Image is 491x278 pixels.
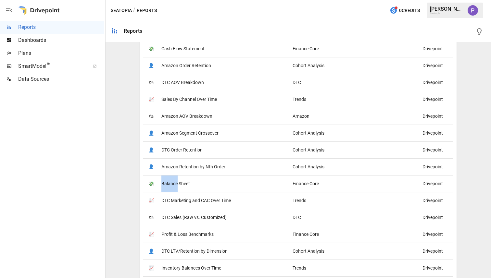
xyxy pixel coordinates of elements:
div: Reports [124,28,142,34]
span: 🛍 [146,78,156,88]
span: Amazon AOV Breakdown [161,108,212,125]
span: Amazon Retention by Nth Order [161,159,225,175]
span: Profit & Loss Benchmarks [161,226,214,243]
span: Plans [18,49,104,57]
span: 🛍 [146,213,156,223]
div: Finance Core [289,175,419,192]
span: ™ [46,61,51,69]
span: DTC AOV Breakdown [161,74,204,91]
button: Prateek Batra [464,1,482,19]
span: 👤 [146,247,156,256]
div: Finance Core [289,40,419,57]
div: Cohort Analysis [289,158,419,175]
div: DTC [289,74,419,91]
div: Cohort Analysis [289,57,419,74]
span: DTC Order Retention [161,142,203,158]
div: Trends [289,91,419,108]
span: 👤 [146,145,156,155]
span: 📈 [146,263,156,273]
span: 👤 [146,162,156,172]
span: 👤 [146,61,156,71]
div: Amazon [289,108,419,125]
span: DTC LTV/Retention by Dimension [161,243,228,260]
div: Cohort Analysis [289,141,419,158]
div: Seatopia [430,12,464,15]
span: 🛍 [146,112,156,121]
span: Dashboards [18,36,104,44]
span: 💸 [146,44,156,54]
span: Inventory Balances Over Time [161,260,221,276]
span: Reports [18,23,104,31]
span: 👤 [146,128,156,138]
div: / [133,6,135,15]
div: Finance Core [289,226,419,243]
span: DTC Sales (Raw vs. Customized) [161,209,227,226]
div: Cohort Analysis [289,243,419,260]
span: Sales By Channel Over Time [161,91,217,108]
button: Seatopia [111,6,132,15]
div: DTC [289,209,419,226]
span: DTC Marketing and CAC Over Time [161,192,231,209]
div: [PERSON_NAME] [430,6,464,12]
span: 📈 [146,95,156,104]
span: 0 Credits [399,6,420,15]
span: Amazon Segment Crossover [161,125,219,141]
button: 0Credits [387,5,422,17]
span: 💸 [146,179,156,189]
span: Balance Sheet [161,175,190,192]
span: SmartModel [18,62,86,70]
div: Trends [289,192,419,209]
span: 📈 [146,196,156,206]
span: 📈 [146,230,156,239]
span: Cash Flow Statement [161,41,205,57]
span: Amazon Order Retention [161,57,211,74]
div: Cohort Analysis [289,125,419,141]
div: Trends [289,260,419,276]
img: Prateek Batra [468,5,478,16]
span: Data Sources [18,75,104,83]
